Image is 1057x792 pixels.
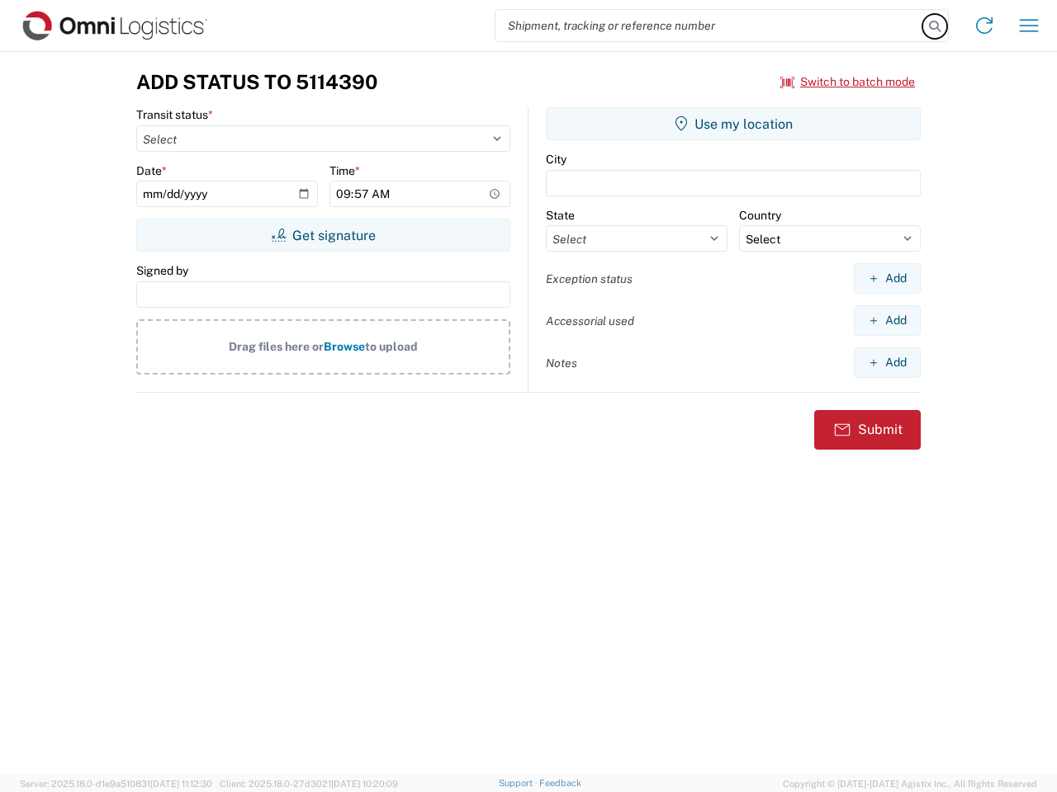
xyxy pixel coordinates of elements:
[324,340,365,353] span: Browse
[150,779,212,789] span: [DATE] 11:12:30
[546,271,633,286] label: Exception status
[499,778,540,788] a: Support
[136,163,167,178] label: Date
[546,356,577,370] label: Notes
[780,68,915,96] button: Switch to batch mode
[814,410,921,450] button: Submit
[136,107,213,122] label: Transit status
[783,776,1037,791] span: Copyright © [DATE]-[DATE] Agistix Inc., All Rights Reserved
[136,263,188,278] label: Signed by
[495,10,923,41] input: Shipment, tracking or reference number
[854,305,921,336] button: Add
[229,340,324,353] span: Drag files here or
[331,779,398,789] span: [DATE] 10:20:09
[539,778,581,788] a: Feedback
[546,152,566,167] label: City
[854,347,921,378] button: Add
[365,340,418,353] span: to upload
[546,208,575,223] label: State
[136,219,510,252] button: Get signature
[546,313,634,328] label: Accessorial used
[136,70,377,94] h3: Add Status to 5114390
[329,163,360,178] label: Time
[854,263,921,294] button: Add
[546,107,921,140] button: Use my location
[739,208,781,223] label: Country
[20,779,212,789] span: Server: 2025.18.0-d1e9a510831
[220,779,398,789] span: Client: 2025.18.0-27d3021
